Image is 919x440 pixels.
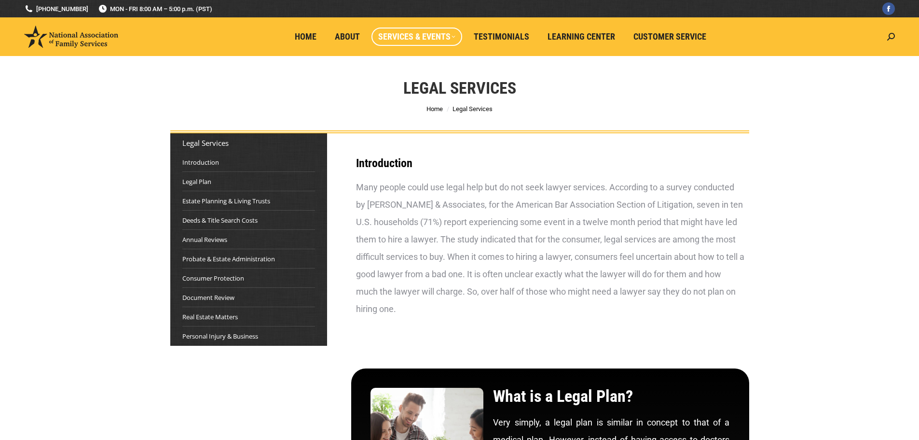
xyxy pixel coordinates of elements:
[98,4,212,14] span: MON - FRI 8:00 AM – 5:00 p.m. (PST)
[182,331,258,341] a: Personal Injury & Business
[182,215,258,225] a: Deeds & Title Search Costs
[288,28,323,46] a: Home
[182,157,219,167] a: Introduction
[403,77,516,99] h1: Legal Services
[627,28,713,46] a: Customer Service
[24,26,118,48] img: National Association of Family Services
[541,28,622,46] a: Learning Center
[182,293,234,302] a: Document Review
[378,31,455,42] span: Services & Events
[335,31,360,42] span: About
[548,31,615,42] span: Learning Center
[328,28,367,46] a: About
[356,179,744,318] div: Many people could use legal help but do not seek lawyer services. According to a survey conducted...
[633,31,706,42] span: Customer Service
[467,28,536,46] a: Testimonials
[182,196,270,206] a: Estate Planning & Living Trusts
[474,31,529,42] span: Testimonials
[182,235,227,244] a: Annual Reviews
[426,105,443,113] a: Home
[24,4,88,14] a: [PHONE_NUMBER]
[493,388,729,404] h2: What is a Legal Plan?
[182,254,275,264] a: Probate & Estate Administration
[182,177,211,186] a: Legal Plan
[182,273,244,283] a: Consumer Protection
[295,31,316,42] span: Home
[356,157,744,169] h3: Introduction
[882,2,895,15] a: Facebook page opens in new window
[453,105,493,113] span: Legal Services
[182,138,315,148] div: Legal Services
[182,312,238,322] a: Real Estate Matters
